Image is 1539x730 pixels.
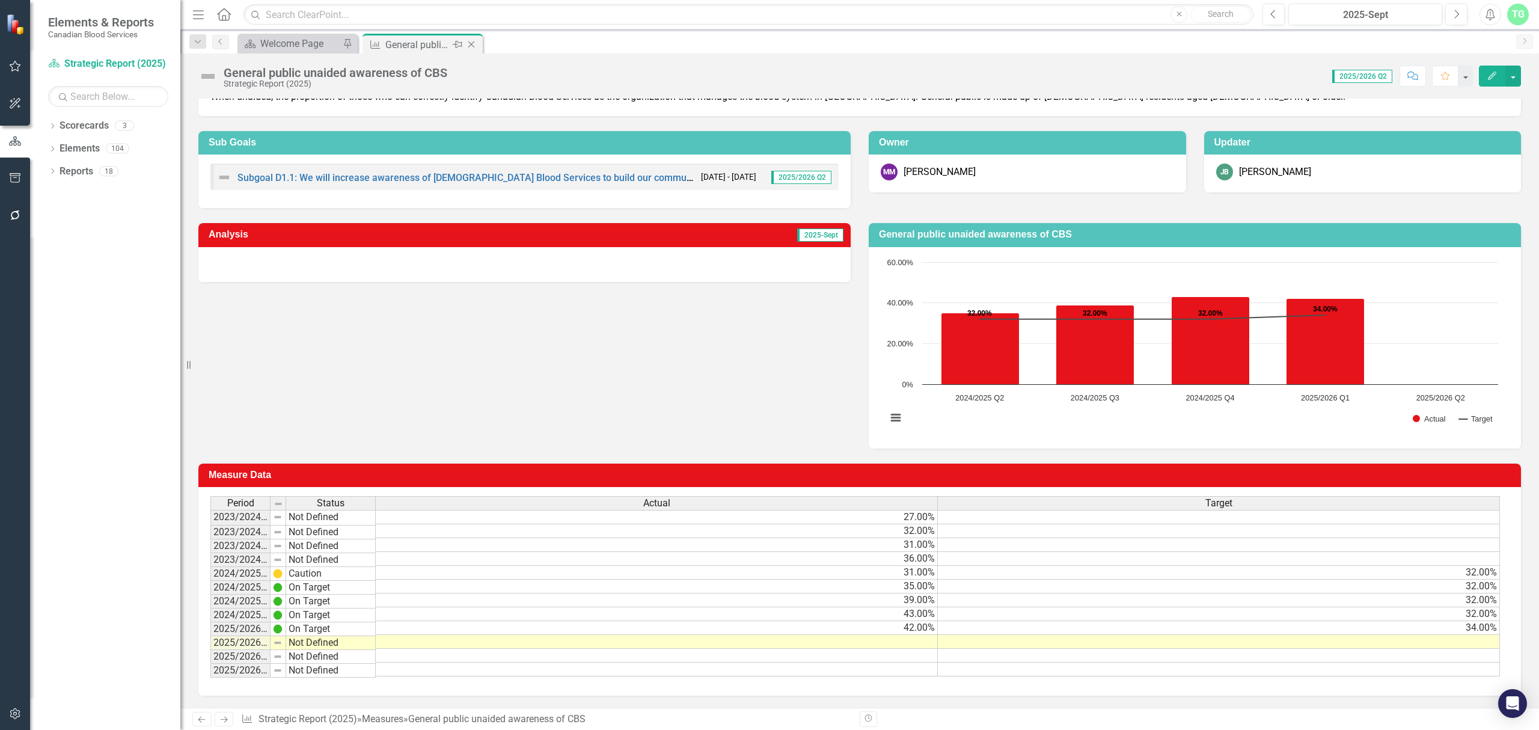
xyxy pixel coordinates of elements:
[210,581,271,595] td: 2024/2025 Q2
[286,510,376,526] td: Not Defined
[1208,9,1234,19] span: Search
[273,638,283,648] img: 8DAGhfEEPCf229AAAAAElFTkSuQmCC
[938,566,1500,580] td: 32.00%
[273,597,283,606] img: IjK2lU6JAAAAAElFTkSuQmCC
[286,664,376,678] td: Not Defined
[1507,4,1529,25] button: TG
[286,622,376,636] td: On Target
[224,66,447,79] div: General public unaided awareness of CBS
[48,29,154,39] small: Canadian Blood Services
[210,539,271,553] td: 2023/2024 Q3
[938,621,1500,635] td: 34.00%
[273,555,283,565] img: 8DAGhfEEPCf229AAAAAElFTkSuQmCC
[115,121,134,131] div: 3
[48,86,168,107] input: Search Below...
[60,119,109,133] a: Scorecards
[941,262,1442,385] g: Actual, series 1 of 2. Bar series with 5 bars.
[273,624,283,634] img: IjK2lU6JAAAAAElFTkSuQmCC
[48,57,168,71] a: Strategic Report (2025)
[260,36,340,51] div: Welcome Page
[1056,305,1134,384] path: 2024/2025 Q3, 39. Actual.
[210,622,271,636] td: 2025/2026 Q1
[210,650,271,664] td: 2025/2026 Q3
[209,137,845,148] h3: Sub Goals
[273,652,283,661] img: 8DAGhfEEPCf229AAAAAElFTkSuQmCC
[771,171,831,184] span: 2025/2026 Q2
[1293,8,1438,22] div: 2025-Sept
[243,4,1253,25] input: Search ClearPoint...
[643,498,670,509] span: Actual
[240,36,340,51] a: Welcome Page
[376,566,938,580] td: 31.00%
[106,144,129,154] div: 104
[60,165,93,179] a: Reports
[887,339,913,348] text: 20.00%
[273,512,283,522] img: 8DAGhfEEPCf229AAAAAElFTkSuQmCC
[376,621,938,635] td: 42.00%
[286,539,376,553] td: Not Defined
[210,553,271,567] td: 2023/2024 Q4
[317,498,344,509] span: Status
[376,510,938,524] td: 27.00%
[1413,414,1446,423] button: Show Actual
[210,526,271,539] td: 2023/2024 Q2
[1498,689,1527,718] div: Open Intercom Messenger
[376,524,938,538] td: 32.00%
[6,14,27,35] img: ClearPoint Strategy
[273,583,283,592] img: IjK2lU6JAAAAAElFTkSuQmCC
[217,170,231,185] img: Not Defined
[362,713,403,725] a: Measures
[967,309,992,317] text: 32.00%
[797,229,843,242] span: 2025-Sept
[286,567,376,581] td: Caution
[210,609,271,622] td: 2024/2025 Q4
[274,499,283,509] img: 8DAGhfEEPCf229AAAAAElFTkSuQmCC
[210,636,271,650] td: 2025/2026 Q2
[881,256,1504,437] svg: Interactive chart
[1198,309,1223,317] text: 32.00%
[286,650,376,664] td: Not Defined
[1190,6,1250,23] button: Search
[1459,414,1493,423] button: Show Target
[286,526,376,539] td: Not Defined
[376,580,938,594] td: 35.00%
[941,313,1020,384] path: 2024/2025 Q2, 35. Actual.
[286,581,376,595] td: On Target
[1288,4,1442,25] button: 2025-Sept
[241,713,851,726] div: » »
[955,393,1004,402] text: 2024/2025 Q2
[701,171,756,183] small: [DATE] - [DATE]
[887,258,913,267] text: 60.00%
[227,498,254,509] span: Period
[887,298,913,307] text: 40.00%
[902,380,914,389] text: 0%
[376,594,938,607] td: 39.00%
[198,67,218,86] img: Not Defined
[881,256,1509,437] div: Chart. Highcharts interactive chart.
[376,538,938,552] td: 31.00%
[259,713,357,725] a: Strategic Report (2025)
[1216,164,1233,180] div: JB
[273,569,283,578] img: Yx0AAAAASUVORK5CYII=
[1301,393,1350,402] text: 2025/2026 Q1
[209,470,1515,480] h3: Measure Data
[273,666,283,675] img: 8DAGhfEEPCf229AAAAAElFTkSuQmCC
[237,172,765,183] a: Subgoal D1.1: We will increase awareness of [DEMOGRAPHIC_DATA] Blood Services to build our commun...
[879,229,1515,240] h3: General public unaided awareness of CBS
[273,527,283,537] img: 8DAGhfEEPCf229AAAAAElFTkSuQmCC
[385,37,450,52] div: General public unaided awareness of CBS
[1287,298,1365,384] path: 2025/2026 Q1, 42. Actual.
[1416,393,1465,402] text: 2025/2026 Q2
[938,594,1500,607] td: 32.00%
[210,510,271,526] td: 2023/2024 Q1
[904,165,976,179] div: [PERSON_NAME]
[209,229,498,240] h3: Analysis
[408,713,586,725] div: General public unaided awareness of CBS
[273,610,283,620] img: IjK2lU6JAAAAAElFTkSuQmCC
[1205,498,1232,509] span: Target
[1332,70,1392,83] span: 2025/2026 Q2
[881,164,898,180] div: MM
[887,409,904,426] button: View chart menu, Chart
[1172,296,1250,384] path: 2024/2025 Q4, 43. Actual.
